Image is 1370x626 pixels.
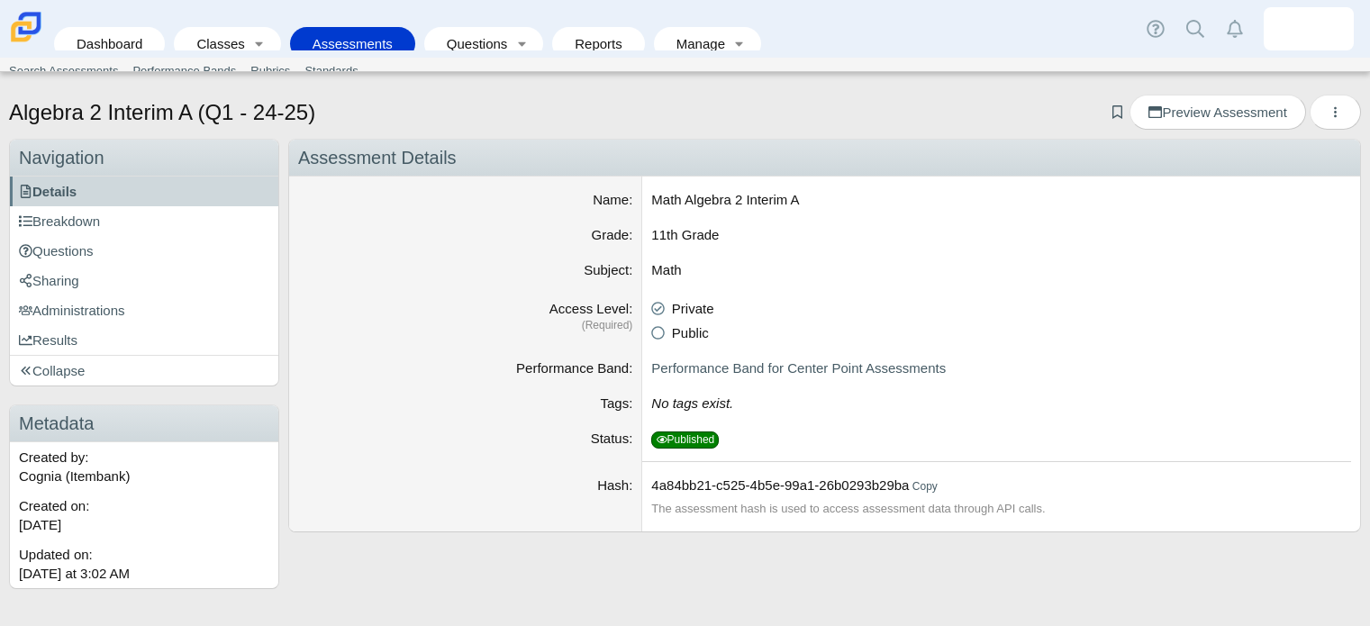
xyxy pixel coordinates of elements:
span: Sharing [19,273,79,288]
a: Toggle expanded [509,27,534,60]
a: Results [10,325,278,355]
span: Details [19,184,77,199]
img: Carmen School of Science & Technology [7,8,45,46]
span: Collapse [19,363,85,378]
a: Toggle expanded [727,27,752,60]
label: Name [593,192,632,207]
a: Alerts [1215,9,1255,49]
label: Hash [597,477,632,493]
a: Assessments [299,27,406,60]
dd: Math Algebra 2 Interim A [642,177,1360,222]
dd: 4a84bb21-c525-4b5e-99a1-26b0293b29ba [642,462,1360,531]
a: Rubrics [243,58,297,85]
dfn: (Required) [298,318,632,333]
div: Created on: [10,491,278,540]
h1: Algebra 2 Interim A (Q1 - 24-25) [9,97,315,128]
a: Collapse [10,356,278,386]
time: Aug 19, 2024 at 9:37 AM [19,517,61,532]
span: Questions [19,243,94,259]
label: Access Level [549,301,633,316]
a: Manage [663,27,727,60]
a: Questions [433,27,509,60]
a: Dashboard [63,27,156,60]
a: Copy [912,480,938,493]
label: Status [591,431,633,446]
span: Administrations [19,303,125,318]
img: fatemeh.ameri.P45Qjj [1294,14,1323,43]
a: Details [10,177,278,206]
a: Performance Band for Center Point Assessments [651,360,946,376]
span: Published [651,431,719,449]
a: Add bookmark [1109,104,1126,120]
a: Search Assessments [2,58,125,85]
div: Updated on: [10,540,278,588]
div: The assessment hash is used to access assessment data through API calls. [651,500,1351,518]
div: Assessment Details [289,140,1360,177]
dd: Math [642,258,1360,293]
time: Sep 28, 2025 at 3:02 AM [19,566,130,581]
a: Breakdown [10,206,278,236]
a: Performance Bands [125,58,243,85]
a: Reports [561,27,636,60]
span: Preview Assessment [1148,104,1286,120]
span: Navigation [19,148,104,168]
label: Tags [601,395,633,411]
h3: Metadata [10,405,278,442]
a: Administrations [10,295,278,325]
a: Classes [183,27,246,60]
span: Results [19,332,77,348]
a: Standards [297,58,365,85]
label: Subject [584,262,632,277]
div: Created by: Cognia (Itembank) [10,442,278,491]
span: Public [672,325,709,340]
dd: 11th Grade [642,222,1360,258]
a: Toggle expanded [247,27,272,60]
a: Carmen School of Science & Technology [7,33,45,49]
a: Sharing [10,266,278,295]
label: Performance Band [516,360,632,376]
a: Preview Assessment [1130,95,1305,130]
a: Questions [10,236,278,266]
i: No tags exist. [651,395,733,411]
label: Grade [591,227,632,242]
a: fatemeh.ameri.P45Qjj [1264,7,1354,50]
button: More options [1310,95,1361,130]
span: Private [672,301,714,316]
span: Breakdown [19,213,100,229]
